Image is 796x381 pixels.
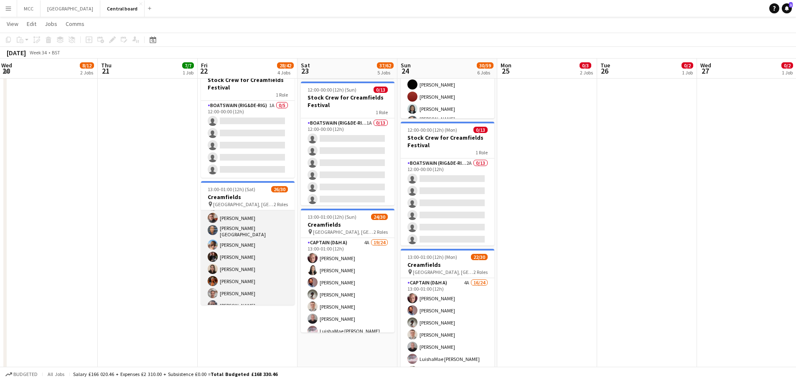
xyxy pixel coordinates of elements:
[308,87,356,93] span: 12:00-00:00 (12h) (Sun)
[371,214,388,220] span: 24/30
[300,66,310,76] span: 23
[66,20,84,28] span: Comms
[301,94,394,109] h3: Stock Crew for Creamfields Festival
[182,62,194,69] span: 7/7
[52,49,60,56] div: BST
[407,254,457,260] span: 13:00-01:00 (12h) (Mon)
[274,201,288,207] span: 2 Roles
[374,229,388,235] span: 2 Roles
[476,149,488,156] span: 1 Role
[213,201,274,207] span: [GEOGRAPHIC_DATA], [GEOGRAPHIC_DATA]
[80,69,94,76] div: 2 Jobs
[45,20,57,28] span: Jobs
[3,18,22,29] a: View
[7,20,18,28] span: View
[277,62,294,69] span: 28/42
[700,61,711,69] span: Wed
[301,61,310,69] span: Sat
[682,62,693,69] span: 0/2
[73,371,277,377] div: Salary £166 020.46 + Expenses £2 310.00 + Subsistence £0.00 =
[301,82,394,205] app-job-card: 12:00-00:00 (12h) (Sun)0/13Stock Crew for Creamfields Festival1 RoleBoatswain (rig&de-rig)1A0/131...
[301,209,394,332] app-job-card: 13:00-01:00 (12h) (Sun)24/30Creamfields [GEOGRAPHIC_DATA], [GEOGRAPHIC_DATA]2 RolesCaptain (D&H A...
[477,62,493,69] span: 30/59
[313,229,374,235] span: [GEOGRAPHIC_DATA], [GEOGRAPHIC_DATA]
[699,66,711,76] span: 27
[401,261,494,268] h3: Creamfields
[682,69,693,76] div: 1 Job
[201,61,208,69] span: Fri
[401,61,411,69] span: Sun
[599,66,610,76] span: 26
[377,69,393,76] div: 5 Jobs
[781,62,793,69] span: 0/2
[473,127,488,133] span: 0/13
[28,49,48,56] span: Week 34
[201,101,295,178] app-card-role: Boatswain (rig&de-rig)1A0/512:00-00:00 (12h)
[201,64,295,178] app-job-card: 12:00-00:00 (12h) (Sat)0/5Stock Crew for Creamfields Festival1 RoleBoatswain (rig&de-rig)1A0/512:...
[580,69,593,76] div: 2 Jobs
[201,181,295,305] app-job-card: 13:00-01:00 (12h) (Sat)26/30Creamfields [GEOGRAPHIC_DATA], [GEOGRAPHIC_DATA]2 RolesLuishaMae [PER...
[27,20,36,28] span: Edit
[600,61,610,69] span: Tue
[23,18,40,29] a: Edit
[201,193,295,201] h3: Creamfields
[271,186,288,192] span: 26/30
[399,66,411,76] span: 24
[401,64,494,144] app-card-role: Navigator (D&H B)7A4/511:00-23:00 (12h)[PERSON_NAME][PERSON_NAME][PERSON_NAME][PERSON_NAME][GEOGR...
[208,186,255,192] span: 13:00-01:00 (12h) (Sat)
[473,269,488,275] span: 2 Roles
[41,0,100,17] button: [GEOGRAPHIC_DATA]
[401,134,494,149] h3: Stock Crew for Creamfields Festival
[413,269,473,275] span: [GEOGRAPHIC_DATA], [GEOGRAPHIC_DATA]
[41,18,61,29] a: Jobs
[401,249,494,373] app-job-card: 13:00-01:00 (12h) (Mon)22/30Creamfields [GEOGRAPHIC_DATA], [GEOGRAPHIC_DATA]2 RolesCaptain (D&H A...
[1,61,12,69] span: Wed
[501,61,511,69] span: Mon
[277,69,293,76] div: 4 Jobs
[301,221,394,228] h3: Creamfields
[100,0,145,17] button: Central board
[471,254,488,260] span: 22/30
[499,66,511,76] span: 25
[46,371,66,377] span: All jobs
[100,66,112,76] span: 21
[477,69,493,76] div: 6 Jobs
[580,62,591,69] span: 0/3
[374,87,388,93] span: 0/13
[789,2,793,8] span: 1
[201,76,295,91] h3: Stock Crew for Creamfields Festival
[782,3,792,13] a: 1
[7,49,26,57] div: [DATE]
[308,214,356,220] span: 13:00-01:00 (12h) (Sun)
[301,118,394,292] app-card-role: Boatswain (rig&de-rig)1A0/1312:00-00:00 (12h)
[200,66,208,76] span: 22
[377,62,394,69] span: 37/62
[276,92,288,98] span: 1 Role
[101,61,112,69] span: Thu
[407,127,457,133] span: 12:00-00:00 (12h) (Mon)
[782,69,793,76] div: 1 Job
[80,62,94,69] span: 8/12
[183,69,193,76] div: 1 Job
[376,109,388,115] span: 1 Role
[13,371,38,377] span: Budgeted
[17,0,41,17] button: MCC
[4,370,39,379] button: Budgeted
[401,159,494,332] app-card-role: Boatswain (rig&de-rig)2A0/1312:00-00:00 (12h)
[62,18,88,29] a: Comms
[401,122,494,245] app-job-card: 12:00-00:00 (12h) (Mon)0/13Stock Crew for Creamfields Festival1 RoleBoatswain (rig&de-rig)2A0/131...
[211,371,277,377] span: Total Budgeted £168 330.46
